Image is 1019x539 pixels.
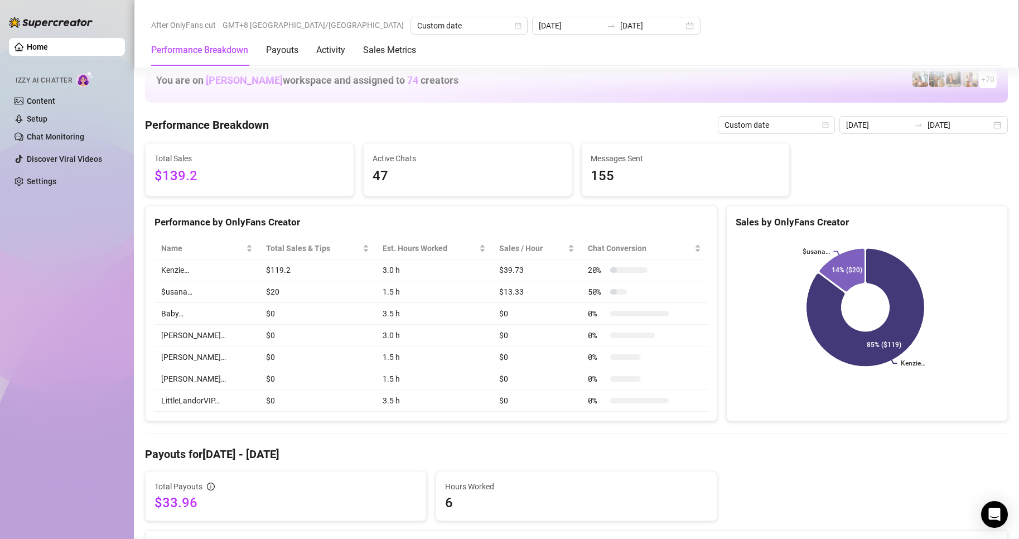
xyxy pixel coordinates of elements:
[27,114,47,123] a: Setup
[588,394,606,407] span: 0 %
[928,119,991,131] input: End date
[588,329,606,341] span: 0 %
[620,20,684,32] input: End date
[154,480,202,493] span: Total Payouts
[154,166,345,187] span: $139.2
[946,71,962,87] img: Esmeralda (@esme_duhhh)
[981,501,1008,528] div: Open Intercom Messenger
[846,119,910,131] input: Start date
[963,71,978,87] img: Mia (@sexcmia)
[154,281,259,303] td: $usana…
[223,17,404,33] span: GMT+8 [GEOGRAPHIC_DATA]/[GEOGRAPHIC_DATA]
[929,71,945,87] img: ash (@babyburberry)
[492,390,581,412] td: $0
[492,303,581,325] td: $0
[607,21,616,30] span: to
[27,97,55,105] a: Content
[581,238,708,259] th: Chat Conversion
[156,74,458,86] h1: You are on workspace and assigned to creators
[588,242,692,254] span: Chat Conversion
[376,259,493,281] td: 3.0 h
[376,281,493,303] td: 1.5 h
[316,44,345,57] div: Activity
[591,166,781,187] span: 155
[154,368,259,390] td: [PERSON_NAME]…
[376,368,493,390] td: 1.5 h
[207,483,215,490] span: info-circle
[154,152,345,165] span: Total Sales
[259,259,375,281] td: $119.2
[151,44,248,57] div: Performance Breakdown
[27,42,48,51] a: Home
[27,177,56,186] a: Settings
[259,346,375,368] td: $0
[515,22,521,29] span: calendar
[492,368,581,390] td: $0
[383,242,477,254] div: Est. Hours Worked
[588,307,606,320] span: 0 %
[492,346,581,368] td: $0
[539,20,602,32] input: Start date
[445,494,708,512] span: 6
[154,259,259,281] td: Kenzie…
[154,303,259,325] td: Baby…
[259,368,375,390] td: $0
[901,359,925,367] text: Kenzie…
[259,325,375,346] td: $0
[725,117,828,133] span: Custom date
[145,446,1008,462] h4: Payouts for [DATE] - [DATE]
[154,325,259,346] td: [PERSON_NAME]…
[588,351,606,363] span: 0 %
[736,215,998,230] div: Sales by OnlyFans Creator
[981,73,994,85] span: + 70
[259,303,375,325] td: $0
[588,373,606,385] span: 0 %
[259,238,375,259] th: Total Sales & Tips
[499,242,566,254] span: Sales / Hour
[259,390,375,412] td: $0
[206,74,283,86] span: [PERSON_NAME]
[376,346,493,368] td: 1.5 h
[266,242,360,254] span: Total Sales & Tips
[27,132,84,141] a: Chat Monitoring
[914,121,923,129] span: to
[373,152,563,165] span: Active Chats
[161,242,244,254] span: Name
[822,122,829,128] span: calendar
[376,390,493,412] td: 3.5 h
[492,259,581,281] td: $39.73
[154,215,708,230] div: Performance by OnlyFans Creator
[259,281,375,303] td: $20
[588,264,606,276] span: 20 %
[591,152,781,165] span: Messages Sent
[912,71,928,87] img: ildgaf (@ildgaff)
[492,325,581,346] td: $0
[154,390,259,412] td: LittleLandorVIP…
[154,494,417,512] span: $33.96
[9,17,93,28] img: logo-BBDzfeDw.svg
[607,21,616,30] span: swap-right
[76,71,94,87] img: AI Chatter
[363,44,416,57] div: Sales Metrics
[417,17,521,34] span: Custom date
[151,17,216,33] span: After OnlyFans cut
[154,238,259,259] th: Name
[588,286,606,298] span: 50 %
[803,248,830,256] text: $usana…
[27,155,102,163] a: Discover Viral Videos
[445,480,708,493] span: Hours Worked
[154,346,259,368] td: [PERSON_NAME]…
[492,238,581,259] th: Sales / Hour
[373,166,563,187] span: 47
[16,75,72,86] span: Izzy AI Chatter
[376,303,493,325] td: 3.5 h
[376,325,493,346] td: 3.0 h
[914,121,923,129] span: swap-right
[407,74,418,86] span: 74
[492,281,581,303] td: $13.33
[145,117,269,133] h4: Performance Breakdown
[266,44,298,57] div: Payouts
